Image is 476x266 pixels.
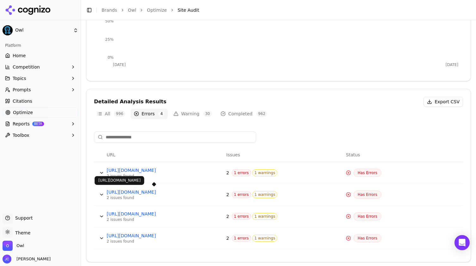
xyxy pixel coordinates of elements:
button: Export CSV [423,97,463,107]
div: Detailed Analysis Results [94,99,166,104]
button: Topics [3,73,78,83]
button: Open user button [3,255,51,263]
tspan: 0% [108,55,114,60]
button: ReportsBETA [3,119,78,129]
a: [URL][DOMAIN_NAME] [107,211,202,217]
span: Status [346,152,360,158]
p: [URL][DOMAIN_NAME] [98,178,141,183]
span: 1 errors [232,191,251,198]
button: Warning30 [170,109,215,119]
button: Competition [3,62,78,72]
th: Issues [224,148,343,162]
tspan: 25% [105,37,114,42]
span: 2 [226,235,229,241]
span: Site Audit [178,7,199,13]
span: 1 errors [232,213,251,220]
span: Has Errors [354,234,381,242]
a: Citations [3,96,78,106]
span: 1 warnings [252,235,278,242]
span: Issues [226,152,240,158]
button: All996 [94,109,128,119]
div: 2 issues found [107,239,202,244]
div: 2 issues found [107,195,202,200]
span: Has Errors [354,190,381,199]
a: Owl [128,7,136,13]
button: Prompts [3,85,78,95]
th: Status [343,148,463,162]
a: [URL][DOMAIN_NAME] [107,189,202,195]
tspan: [DATE] [446,63,459,67]
span: 2 [226,170,229,176]
span: 962 [256,111,267,117]
th: URL [104,148,224,162]
span: Prompts [13,87,31,93]
a: [URL][DOMAIN_NAME] [107,233,202,239]
span: Toolbox [13,132,29,138]
span: 1 errors [232,169,251,176]
span: Home [13,52,26,59]
img: Jeff Clemishaw [3,255,11,263]
div: 2 issues found [107,173,202,178]
span: 1 warnings [252,169,278,176]
span: Optimize [13,109,33,116]
span: Owl [15,27,71,33]
span: Has Errors [354,212,381,221]
span: [PERSON_NAME] [14,256,51,262]
span: Has Errors [354,169,381,177]
button: Open organization switcher [3,241,24,251]
span: Citations [13,98,32,104]
div: Open Intercom Messenger [454,235,470,250]
span: 1 warnings [252,213,278,220]
span: Topics [13,75,26,82]
div: 2 issues found [107,217,202,222]
img: Owl [3,25,13,35]
tspan: 50% [105,19,114,23]
div: Platform [3,40,78,51]
button: Toolbox [3,130,78,140]
a: Brands [102,8,117,13]
span: BETA [32,122,44,126]
span: Reports [13,121,30,127]
span: Owl [16,243,24,249]
a: Optimize [147,7,167,13]
span: 30 [203,111,212,117]
span: Theme [13,230,30,235]
button: Completed962 [217,109,270,119]
img: Owl [3,241,13,251]
tspan: [DATE] [113,63,126,67]
nav: breadcrumb [102,7,458,13]
span: 2 [226,191,229,198]
a: Home [3,51,78,61]
span: 996 [114,111,125,117]
span: Support [13,215,33,221]
span: 2 [226,213,229,220]
span: Competition [13,64,40,70]
span: 4 [159,111,165,117]
a: [URL][DOMAIN_NAME] [107,167,202,173]
span: 1 errors [232,235,251,242]
a: Optimize [3,107,78,118]
span: 1 warnings [252,191,278,198]
button: Errors4 [131,109,168,119]
span: URL [107,152,116,158]
div: Data table [94,148,463,249]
